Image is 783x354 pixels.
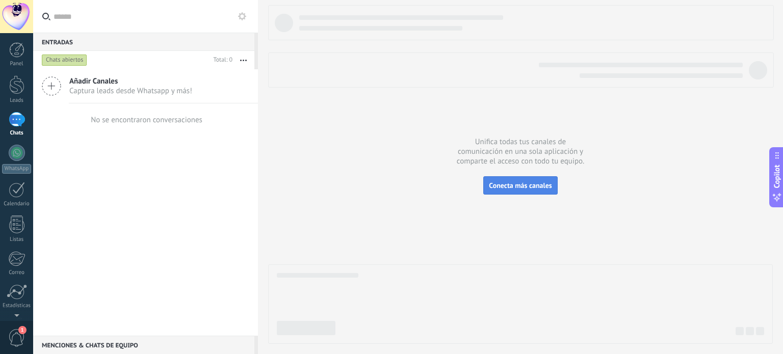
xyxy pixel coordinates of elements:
div: Total: 0 [210,55,232,65]
div: Listas [2,236,32,243]
div: Chats [2,130,32,137]
div: WhatsApp [2,164,31,174]
div: Calendario [2,201,32,207]
div: Correo [2,269,32,276]
div: Leads [2,97,32,104]
span: Copilot [772,165,782,188]
span: Captura leads desde Whatsapp y más! [69,86,192,96]
div: Chats abiertos [42,54,87,66]
span: Añadir Canales [69,76,192,86]
button: Conecta más canales [483,176,557,195]
div: Entradas [33,33,254,51]
div: Panel [2,61,32,67]
span: Conecta más canales [489,181,552,190]
div: No se encontraron conversaciones [91,115,202,125]
button: Más [232,51,254,69]
span: 1 [18,326,27,334]
div: Menciones & Chats de equipo [33,336,254,354]
div: Estadísticas [2,303,32,309]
